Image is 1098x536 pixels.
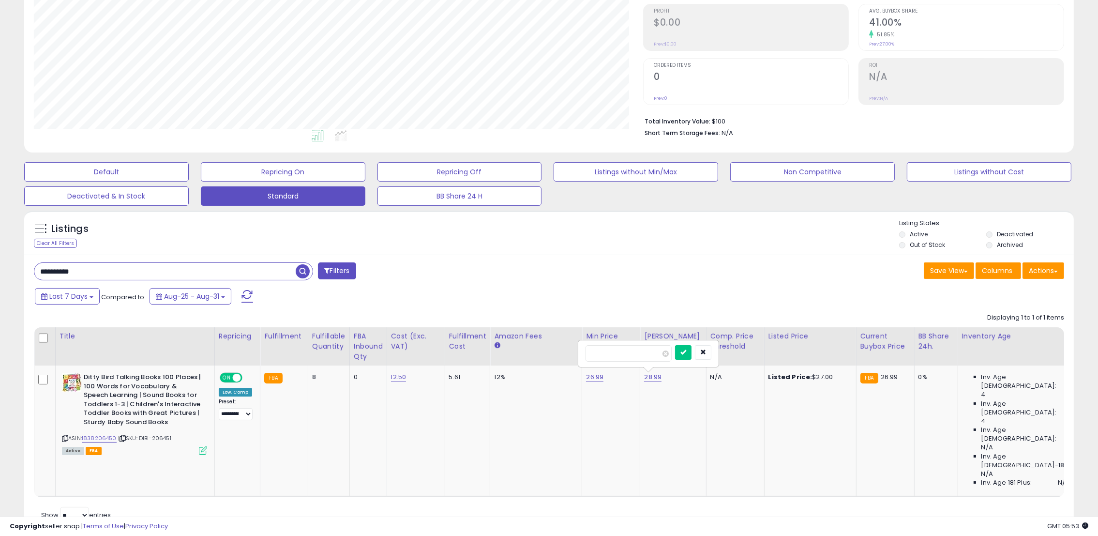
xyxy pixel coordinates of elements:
small: Prev: N/A [869,95,888,101]
h2: $0.00 [654,17,848,30]
div: Preset: [219,398,253,420]
a: Privacy Policy [125,521,168,531]
div: Fulfillable Quantity [312,331,346,352]
div: 8 [312,373,342,382]
span: 4 [981,390,986,399]
span: N/A [981,443,993,452]
div: Amazon Fees [494,331,578,341]
div: [PERSON_NAME] [644,331,702,341]
span: 26.99 [881,372,898,382]
span: 2025-09-10 05:53 GMT [1047,521,1088,531]
small: Amazon Fees. [494,341,500,350]
div: ASIN: [62,373,207,454]
div: 5.61 [449,373,483,382]
span: Inv. Age [DEMOGRAPHIC_DATA]-180: [981,452,1070,470]
span: Columns [982,266,1012,276]
div: Listed Price [768,331,852,341]
label: Archived [997,241,1023,249]
p: Listing States: [899,219,1074,228]
button: Repricing Off [377,162,542,182]
img: 511HjLNHROL._SL40_.jpg [62,373,81,392]
a: 26.99 [586,372,603,382]
button: Repricing On [201,162,365,182]
span: N/A [981,470,993,478]
span: Inv. Age [DEMOGRAPHIC_DATA]: [981,426,1070,443]
span: N/A [722,128,733,138]
div: N/A [710,373,757,382]
label: Active [910,230,928,238]
small: 51.85% [873,31,894,38]
span: 4 [981,417,986,426]
span: ON [221,374,233,382]
span: Compared to: [101,292,146,302]
span: Ordered Items [654,63,848,68]
small: FBA [860,373,878,383]
b: Ditty Bird Talking Books 100 Places | 100 Words for Vocabulary & Speech Learning | Sound Books fo... [84,373,201,429]
small: Prev: 0 [654,95,667,101]
h2: 0 [654,71,848,84]
div: Inventory Age [962,331,1073,341]
div: FBA inbound Qty [354,331,383,362]
div: Comp. Price Threshold [710,331,760,352]
div: Title [60,331,211,341]
b: Short Term Storage Fees: [645,129,720,137]
span: Show: entries [41,510,111,520]
div: BB Share 24h. [918,331,954,352]
span: All listings currently available for purchase on Amazon [62,447,84,455]
div: 0% [918,373,950,382]
div: Current Buybox Price [860,331,910,352]
h2: N/A [869,71,1064,84]
div: 12% [494,373,574,382]
button: Listings without Cost [907,162,1071,182]
li: $100 [645,115,1057,126]
small: Prev: 27.00% [869,41,894,47]
span: | SKU: DIBI-206451 [118,434,171,442]
small: FBA [264,373,282,383]
span: OFF [241,374,256,382]
div: Min Price [586,331,636,341]
a: 28.99 [644,372,662,382]
span: FBA [86,447,102,455]
b: Listed Price: [768,372,812,382]
div: Displaying 1 to 1 of 1 items [987,313,1064,322]
button: Non Competitive [730,162,895,182]
span: ROI [869,63,1064,68]
button: Last 7 Days [35,288,100,305]
span: Avg. Buybox Share [869,9,1064,14]
a: 12.50 [391,372,406,382]
button: Filters [318,262,356,279]
label: Out of Stock [910,241,945,249]
button: BB Share 24 H [377,186,542,206]
div: 0 [354,373,379,382]
div: Low. Comp [219,388,252,397]
label: Deactivated [997,230,1033,238]
button: Save View [924,262,974,279]
button: Aug-25 - Aug-31 [150,288,231,305]
h5: Listings [51,222,89,236]
div: Fulfillment Cost [449,331,486,352]
button: Columns [976,262,1021,279]
div: Fulfillment [264,331,303,341]
div: Clear All Filters [34,239,77,248]
div: Cost (Exc. VAT) [391,331,441,352]
span: Aug-25 - Aug-31 [164,291,219,301]
div: seller snap | | [10,522,168,531]
span: N/A [1058,478,1070,487]
span: Last 7 Days [49,291,88,301]
button: Actions [1023,262,1064,279]
a: 1838206450 [82,434,117,443]
button: Default [24,162,189,182]
span: Inv. Age 181 Plus: [981,478,1032,487]
button: Deactivated & In Stock [24,186,189,206]
b: Total Inventory Value: [645,117,710,125]
h2: 41.00% [869,17,1064,30]
button: Standard [201,186,365,206]
span: Inv. Age [DEMOGRAPHIC_DATA]: [981,373,1070,390]
div: Repricing [219,331,256,341]
div: $27.00 [768,373,849,382]
a: Terms of Use [83,521,124,531]
span: Profit [654,9,848,14]
button: Listings without Min/Max [554,162,718,182]
small: Prev: $0.00 [654,41,677,47]
span: Inv. Age [DEMOGRAPHIC_DATA]: [981,399,1070,417]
